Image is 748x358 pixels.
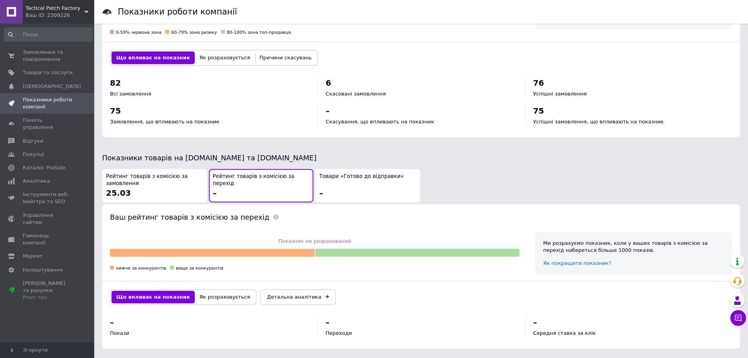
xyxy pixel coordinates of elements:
[110,213,269,221] span: Ваш рейтинг товарів з комісією за перехід
[116,266,166,271] span: нижче за конкурентів
[106,173,203,187] span: Рейтинг товарів з комісією за замовлення
[110,238,519,245] span: Показник не розрахований
[195,291,255,303] button: Як розраховується
[110,318,114,327] span: –
[23,280,73,301] span: [PERSON_NAME] та рахунки
[730,310,746,326] button: Чат з покупцем
[110,91,151,97] span: Всі замовлення
[326,119,434,125] span: Скасування, що впливають на показник
[533,106,544,116] span: 75
[26,5,84,12] span: Tactical Patch Factory
[26,12,94,19] div: Ваш ID: 2309226
[195,51,255,64] button: Як розраховується
[326,330,352,336] span: Переходи
[533,330,596,336] span: Середня ставка за клік
[110,106,121,116] span: 75
[533,318,537,327] span: –
[23,151,44,158] span: Покупці
[4,28,93,42] input: Пошук
[315,169,420,202] button: Товари «Готово до відправки»–
[118,7,237,17] h1: Показники роботи компанії
[110,119,219,125] span: Замовлення, що впливають на показник
[319,173,404,180] span: Товари «Готово до відправки»
[23,232,73,246] span: Гаманець компанії
[326,91,386,97] span: Скасовані замовлення
[23,117,73,131] span: Панель управління
[23,138,43,145] span: Відгуки
[116,30,161,35] span: 0-59% червона зона
[213,188,217,198] span: –
[23,83,81,90] span: [DEMOGRAPHIC_DATA]
[102,169,207,202] button: Рейтинг товарів з комісією за замовлення25.03
[260,289,336,305] a: Детальна аналітика
[543,240,724,254] div: Ми розрахуємо показник, коли у ваших товарів з комісією за перехід набереться більше 1000 показів.
[23,69,73,76] span: Товари та послуги
[23,294,73,301] div: Prom топ
[326,318,329,327] span: –
[533,91,587,97] span: Успішні замовлення
[23,266,63,274] span: Налаштування
[255,51,316,64] button: Причини скасувань
[110,330,129,336] span: Покази
[213,173,310,187] span: Рейтинг товарів з комісією за перехід
[543,260,611,266] a: Як покращити показник?
[23,49,73,63] span: Замовлення та повідомлення
[533,78,544,88] span: 76
[176,266,223,271] span: вище за конкурентів
[319,188,323,198] span: –
[23,212,73,226] span: Управління сайтом
[326,106,329,116] span: –
[23,178,50,185] span: Аналітика
[112,291,195,303] button: Що впливає на показник
[326,78,331,88] span: 6
[209,169,314,202] button: Рейтинг товарів з комісією за перехід–
[533,119,664,125] span: Успішні замовлення, що впливають на показник
[23,191,73,205] span: Інструменти веб-майстра та SEO
[23,164,65,171] span: Каталог ProSale
[106,188,131,198] span: 25.03
[102,154,316,162] span: Показники товарів на [DOMAIN_NAME] та [DOMAIN_NAME]
[23,96,73,110] span: Показники роботи компанії
[23,253,43,260] span: Маркет
[112,51,195,64] button: Що впливає на показник
[110,78,121,88] span: 82
[227,30,291,35] span: 80-100% зона топ-продавця
[171,30,217,35] span: 60-79% зона ризику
